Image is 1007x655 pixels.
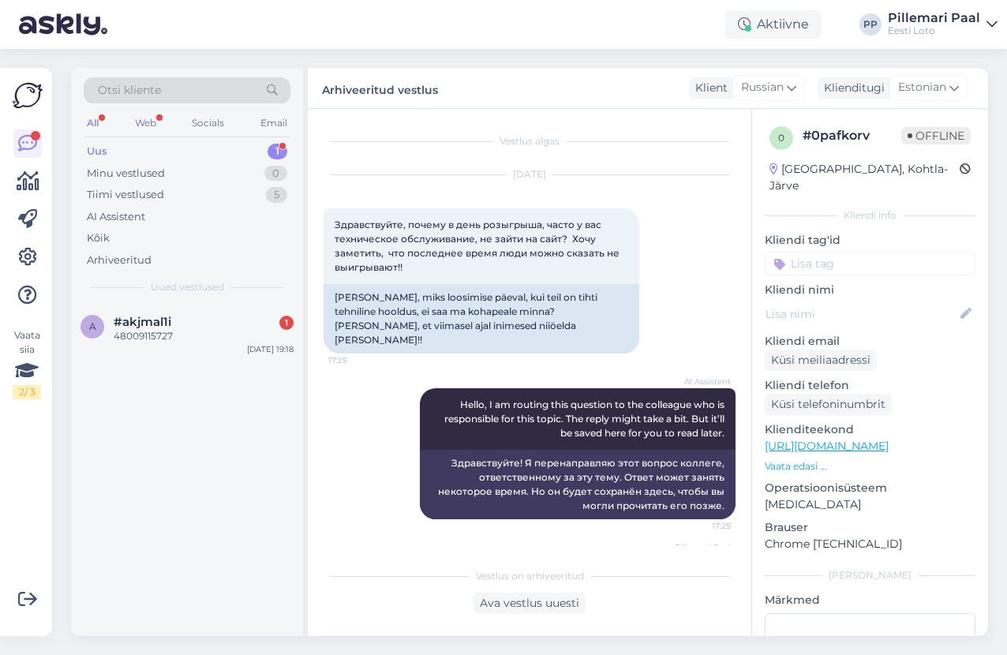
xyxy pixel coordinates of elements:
[420,450,736,519] div: Здравствуйте! Я перенаправляю этот вопрос коллеге, ответственному за эту тему. Ответ может занять...
[257,113,290,133] div: Email
[247,343,294,355] div: [DATE] 19:18
[765,439,889,453] a: [URL][DOMAIN_NAME]
[765,282,975,298] p: Kliendi nimi
[765,350,877,371] div: Küsi meiliaadressi
[898,79,946,96] span: Estonian
[151,280,224,294] span: Uued vestlused
[765,519,975,536] p: Brauser
[98,82,161,99] span: Otsi kliente
[84,113,102,133] div: All
[87,209,145,225] div: AI Assistent
[87,230,110,246] div: Kõik
[859,13,882,36] div: PP
[87,187,164,203] div: Tiimi vestlused
[888,24,980,37] div: Eesti Loto
[689,80,728,96] div: Klient
[888,12,980,24] div: Pillemari Paal
[264,166,287,182] div: 0
[765,496,975,513] p: [MEDICAL_DATA]
[765,592,975,608] p: Märkmed
[901,127,971,144] span: Offline
[189,113,227,133] div: Socials
[765,568,975,582] div: [PERSON_NAME]
[765,536,975,552] p: Chrome [TECHNICAL_ID]
[476,569,584,583] span: Vestlus on arhiveeritud
[324,284,639,354] div: [PERSON_NAME], miks loosimise päeval, kui teil on tihti tehniline hooldus, ei saa ma kohapeale mi...
[114,329,294,343] div: 48009115727
[279,316,294,330] div: 1
[778,132,784,144] span: 0
[13,385,41,399] div: 2 / 3
[324,134,736,148] div: Vestlus algas
[765,459,975,473] p: Vaata edasi ...
[474,593,586,614] div: Ava vestlus uuesti
[766,305,957,323] input: Lisa nimi
[765,377,975,394] p: Kliendi telefon
[765,208,975,223] div: Kliendi info
[87,253,152,268] div: Arhiveeritud
[769,161,960,194] div: [GEOGRAPHIC_DATA], Kohtla-Järve
[13,328,41,399] div: Vaata siia
[324,167,736,182] div: [DATE]
[725,10,822,39] div: Aktiivne
[765,252,975,275] input: Lisa tag
[335,219,622,273] span: Здравствуйте, почему в день розыгрыша, часто у вас техническое обслуживание, не зайти на сайт? Хо...
[322,77,438,99] label: Arhiveeritud vestlus
[741,79,784,96] span: Russian
[803,126,901,145] div: # 0pafkorv
[765,421,975,438] p: Klienditeekond
[765,333,975,350] p: Kliendi email
[87,166,165,182] div: Minu vestlused
[13,80,43,110] img: Askly Logo
[765,394,892,415] div: Küsi telefoninumbrit
[114,315,171,329] span: #akjmal1i
[672,541,731,553] span: Pillemari Paal
[132,113,159,133] div: Web
[89,320,96,332] span: a
[672,376,731,387] span: AI Assistent
[328,354,387,366] span: 17:25
[818,80,885,96] div: Klienditugi
[87,144,107,159] div: Uus
[444,399,727,439] span: Hello, I am routing this question to the colleague who is responsible for this topic. The reply m...
[266,187,287,203] div: 5
[765,232,975,249] p: Kliendi tag'id
[888,12,998,37] a: Pillemari PaalEesti Loto
[268,144,287,159] div: 1
[765,480,975,496] p: Operatsioonisüsteem
[672,520,731,532] span: 17:25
